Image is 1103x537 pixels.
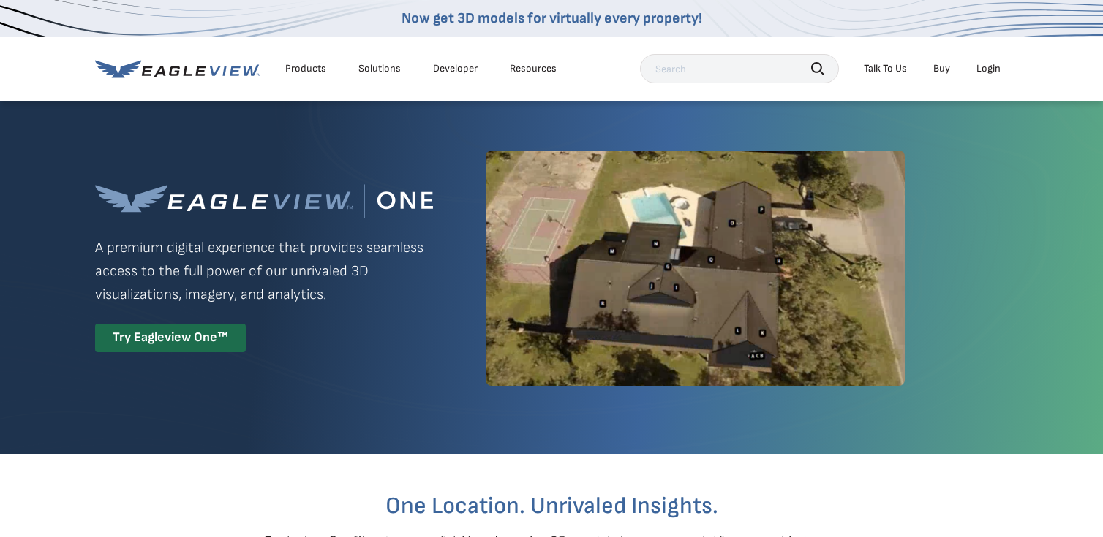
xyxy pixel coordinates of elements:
[933,62,950,75] a: Buy
[95,324,246,352] div: Try Eagleview One™
[95,184,433,218] img: Eagleview One™
[640,54,839,83] input: Search
[285,62,326,75] div: Products
[976,62,1001,75] div: Login
[95,236,433,306] p: A premium digital experience that provides seamless access to the full power of our unrivaled 3D ...
[402,9,702,27] a: Now get 3D models for virtually every property!
[433,62,478,75] a: Developer
[510,62,557,75] div: Resources
[106,495,997,518] h2: One Location. Unrivaled Insights.
[864,62,907,75] div: Talk To Us
[358,62,401,75] div: Solutions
